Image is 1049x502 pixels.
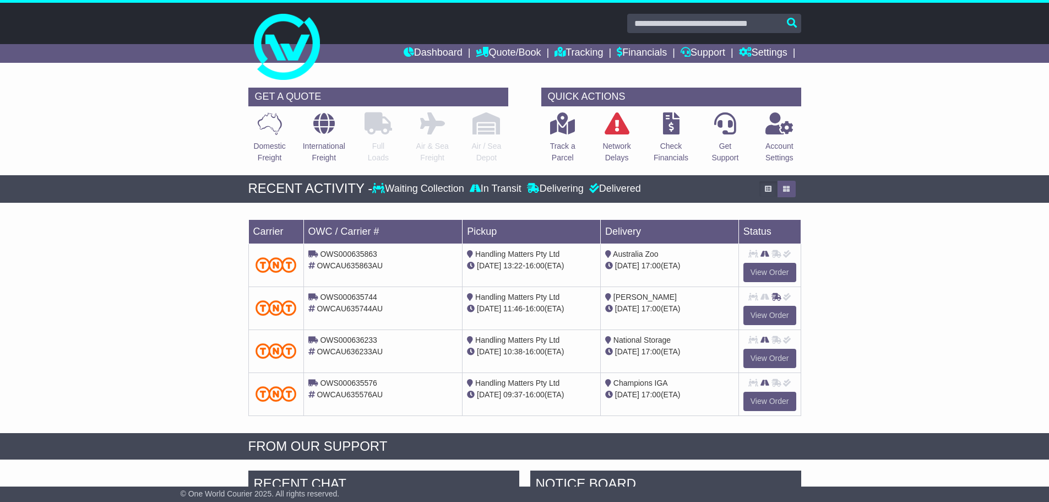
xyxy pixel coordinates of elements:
[605,303,734,315] div: (ETA)
[613,293,677,301] span: [PERSON_NAME]
[256,300,297,315] img: TNT_Domestic.png
[463,219,601,244] td: Pickup
[615,261,639,270] span: [DATE]
[602,112,631,170] a: NetworkDelays
[477,304,501,313] span: [DATE]
[248,219,303,244] td: Carrier
[467,303,596,315] div: - (ETA)
[320,293,377,301] span: OWS000635744
[711,112,739,170] a: GetSupport
[503,304,523,313] span: 11:46
[711,141,738,164] p: Get Support
[586,183,641,195] div: Delivered
[475,379,559,387] span: Handling Matters Pty Ltd
[525,261,545,270] span: 16:00
[372,183,466,195] div: Waiting Collection
[181,489,340,498] span: © One World Courier 2025. All rights reserved.
[525,347,545,356] span: 16:00
[605,389,734,401] div: (ETA)
[615,304,639,313] span: [DATE]
[555,44,603,63] a: Tracking
[642,304,661,313] span: 17:00
[320,336,377,344] span: OWS000636233
[743,306,796,325] a: View Order
[541,88,801,106] div: QUICK ACTIONS
[615,347,639,356] span: [DATE]
[530,471,801,500] div: NOTICE BOARD
[256,257,297,272] img: TNT_Domestic.png
[743,263,796,282] a: View Order
[317,390,383,399] span: OWCAU635576AU
[739,44,787,63] a: Settings
[613,250,658,258] span: Australia Zoo
[467,183,524,195] div: In Transit
[765,112,794,170] a: AccountSettings
[653,112,689,170] a: CheckFinancials
[550,141,575,164] p: Track a Parcel
[248,439,801,455] div: FROM OUR SUPPORT
[248,181,373,197] div: RECENT ACTIVITY -
[248,471,519,500] div: RECENT CHAT
[602,141,631,164] p: Network Delays
[303,141,345,164] p: International Freight
[654,141,688,164] p: Check Financials
[477,390,501,399] span: [DATE]
[550,112,576,170] a: Track aParcel
[681,44,725,63] a: Support
[617,44,667,63] a: Financials
[317,261,383,270] span: OWCAU635863AU
[472,141,502,164] p: Air / Sea Depot
[253,141,285,164] p: Domestic Freight
[475,250,559,258] span: Handling Matters Pty Ltd
[738,219,801,244] td: Status
[642,390,661,399] span: 17:00
[765,141,793,164] p: Account Settings
[467,346,596,358] div: - (ETA)
[503,347,523,356] span: 10:38
[467,260,596,272] div: - (ETA)
[615,390,639,399] span: [DATE]
[256,386,297,401] img: TNT_Domestic.png
[605,346,734,358] div: (ETA)
[256,343,297,358] img: TNT_Domestic.png
[467,389,596,401] div: - (ETA)
[524,183,586,195] div: Delivering
[476,44,541,63] a: Quote/Book
[525,390,545,399] span: 16:00
[303,219,463,244] td: OWC / Carrier #
[475,293,559,301] span: Handling Matters Pty Ltd
[477,261,501,270] span: [DATE]
[743,392,796,411] a: View Order
[503,390,523,399] span: 09:37
[317,304,383,313] span: OWCAU635744AU
[642,261,661,270] span: 17:00
[743,349,796,368] a: View Order
[605,260,734,272] div: (ETA)
[503,261,523,270] span: 13:22
[365,141,392,164] p: Full Loads
[320,379,377,387] span: OWS000635576
[600,219,738,244] td: Delivery
[248,88,508,106] div: GET A QUOTE
[253,112,286,170] a: DomesticFreight
[317,347,383,356] span: OWCAU636233AU
[525,304,545,313] span: 16:00
[320,250,377,258] span: OWS000635863
[475,336,559,344] span: Handling Matters Pty Ltd
[642,347,661,356] span: 17:00
[302,112,346,170] a: InternationalFreight
[416,141,449,164] p: Air & Sea Freight
[404,44,463,63] a: Dashboard
[477,347,501,356] span: [DATE]
[613,379,668,387] span: Champions IGA
[613,336,671,344] span: National Storage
